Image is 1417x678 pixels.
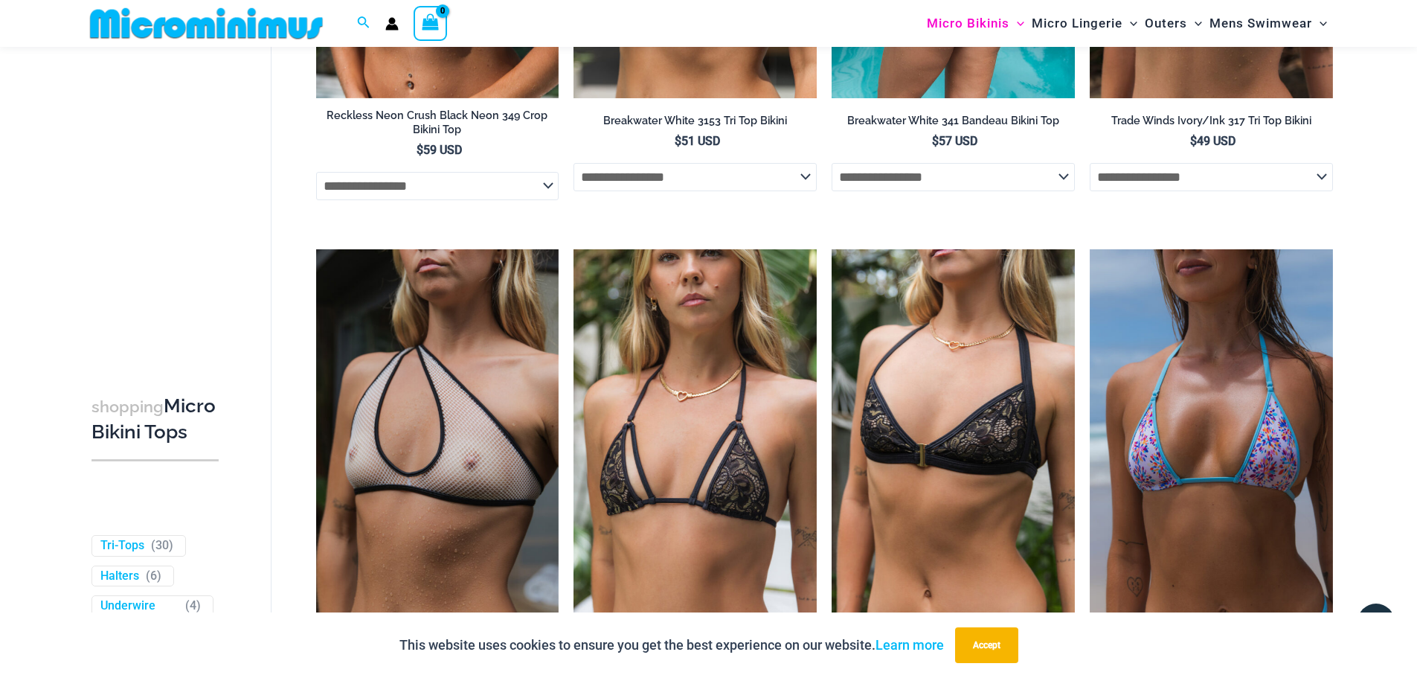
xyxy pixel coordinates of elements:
[417,143,423,157] span: $
[155,538,169,552] span: 30
[1209,4,1312,42] span: Mens Swimwear
[932,134,977,148] bdi: 57 USD
[573,114,817,133] a: Breakwater White 3153 Tri Top Bikini
[1090,114,1333,128] h2: Trade Winds Ivory/Ink 317 Tri Top Bikini
[316,109,559,136] h2: Reckless Neon Crush Black Neon 349 Crop Bikini Top
[84,7,329,40] img: MM SHOP LOGO FLAT
[1090,114,1333,133] a: Trade Winds Ivory/Ink 317 Tri Top Bikini
[675,134,720,148] bdi: 51 USD
[832,114,1075,133] a: Breakwater White 341 Bandeau Bikini Top
[932,134,939,148] span: $
[399,634,944,656] p: This website uses cookies to ensure you get the best experience on our website.
[1190,134,1197,148] span: $
[190,599,196,613] span: 4
[417,143,462,157] bdi: 59 USD
[1090,249,1333,614] img: Havana Club Fireworks 312 Tri Top 01
[832,249,1075,614] img: Highway Robbery Black Gold 359 Clip Top 01
[573,249,817,614] img: Highway Robbery Black Gold 305 Tri Top 01
[1090,249,1333,614] a: Havana Club Fireworks 312 Tri Top 01Havana Club Fireworks 312 Tri Top 478 Thong 11Havana Club Fir...
[1145,4,1187,42] span: Outers
[414,6,448,40] a: View Shopping Cart, empty
[921,2,1334,45] nav: Site Navigation
[955,627,1018,663] button: Accept
[1028,4,1141,42] a: Micro LingerieMenu ToggleMenu Toggle
[316,249,559,614] a: Trade Winds IvoryInk 384 Top 01Trade Winds IvoryInk 384 Top 469 Thong 03Trade Winds IvoryInk 384 ...
[150,569,157,583] span: 6
[146,569,161,584] span: ( )
[573,249,817,614] a: Highway Robbery Black Gold 305 Tri Top 01Highway Robbery Black Gold 305 Tri Top 439 Clip Bottom 0...
[1141,4,1206,42] a: OutersMenu ToggleMenu Toggle
[1009,4,1024,42] span: Menu Toggle
[100,599,179,630] a: Underwire Tops
[1206,4,1331,42] a: Mens SwimwearMenu ToggleMenu Toggle
[875,637,944,653] a: Learn more
[100,538,144,554] a: Tri-Tops
[1312,4,1327,42] span: Menu Toggle
[91,397,164,416] span: shopping
[923,4,1028,42] a: Micro BikinisMenu ToggleMenu Toggle
[1032,4,1122,42] span: Micro Lingerie
[316,249,559,614] img: Trade Winds IvoryInk 384 Top 01
[832,249,1075,614] a: Highway Robbery Black Gold 359 Clip Top 01Highway Robbery Black Gold 359 Clip Top 03Highway Robbe...
[316,109,559,142] a: Reckless Neon Crush Black Neon 349 Crop Bikini Top
[185,599,201,630] span: ( )
[91,50,225,348] iframe: TrustedSite Certified
[832,114,1075,128] h2: Breakwater White 341 Bandeau Bikini Top
[1122,4,1137,42] span: Menu Toggle
[151,538,173,554] span: ( )
[91,394,219,445] h3: Micro Bikini Tops
[357,14,370,33] a: Search icon link
[385,17,399,31] a: Account icon link
[1187,4,1202,42] span: Menu Toggle
[927,4,1009,42] span: Micro Bikinis
[1190,134,1236,148] bdi: 49 USD
[100,569,139,584] a: Halters
[675,134,681,148] span: $
[573,114,817,128] h2: Breakwater White 3153 Tri Top Bikini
